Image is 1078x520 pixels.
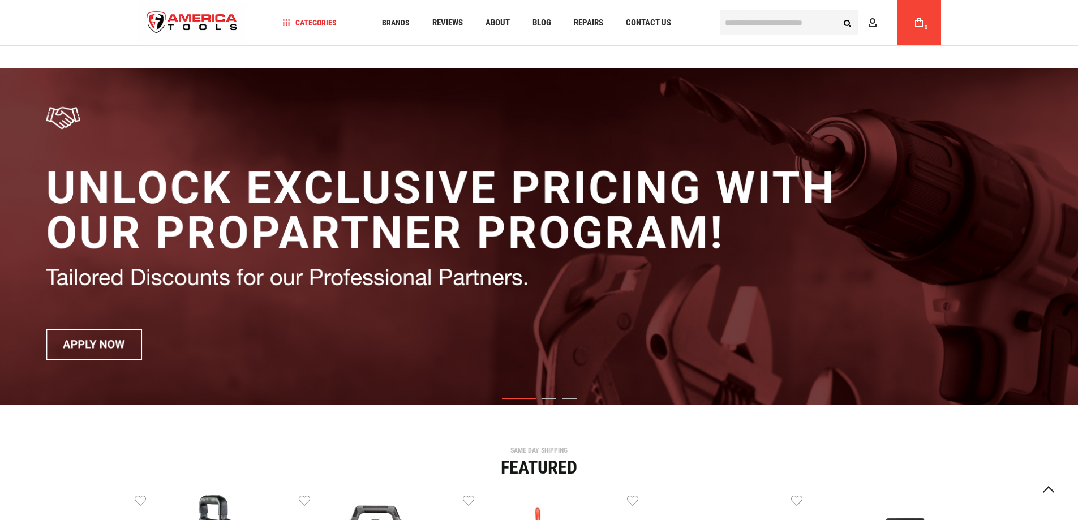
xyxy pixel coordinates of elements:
[138,2,247,44] img: America Tools
[532,19,551,27] span: Blog
[621,15,676,31] a: Contact Us
[135,458,944,476] div: Featured
[427,15,468,31] a: Reviews
[480,15,515,31] a: About
[138,2,247,44] a: store logo
[574,19,603,27] span: Repairs
[282,19,337,27] span: Categories
[626,19,671,27] span: Contact Us
[135,447,944,454] div: SAME DAY SHIPPING
[432,19,463,27] span: Reviews
[377,15,415,31] a: Brands
[527,15,556,31] a: Blog
[277,15,342,31] a: Categories
[837,12,858,33] button: Search
[382,19,410,27] span: Brands
[925,24,928,31] span: 0
[569,15,608,31] a: Repairs
[486,19,510,27] span: About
